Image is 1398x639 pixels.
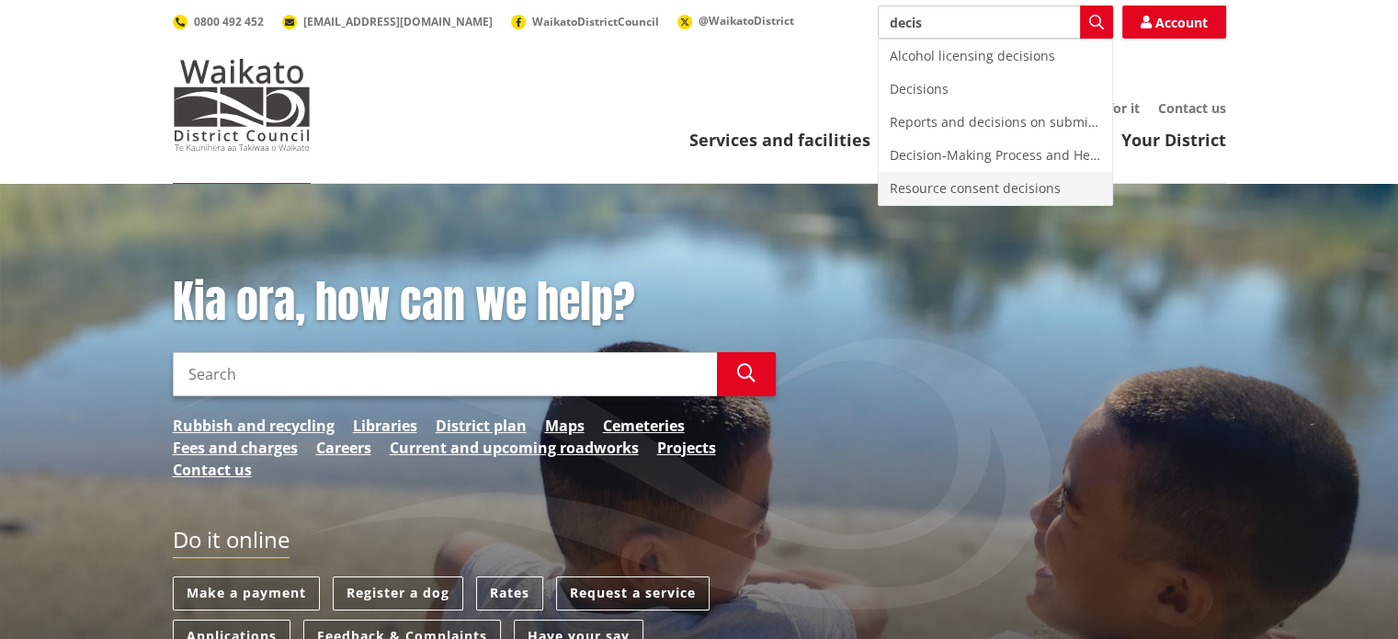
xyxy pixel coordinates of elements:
[1313,562,1380,628] iframe: Messenger Launcher
[390,437,639,459] a: Current and upcoming roadworks
[879,106,1112,139] div: Reports and decisions on submissions
[173,352,717,396] input: Search input
[333,576,463,610] a: Register a dog
[303,14,493,29] span: [EMAIL_ADDRESS][DOMAIN_NAME]
[699,13,794,29] span: @WaikatoDistrict
[173,437,298,459] a: Fees and charges
[173,527,290,559] h2: Do it online
[879,139,1112,172] div: Decision-Making Process and Hearings
[173,576,320,610] a: Make a payment
[879,40,1112,73] div: Alcohol licensing decisions
[282,14,493,29] a: [EMAIL_ADDRESS][DOMAIN_NAME]
[657,437,716,459] a: Projects
[316,437,371,459] a: Careers
[556,576,710,610] a: Request a service
[1158,99,1226,117] a: Contact us
[603,415,685,437] a: Cemeteries
[689,129,870,151] a: Services and facilities
[511,14,659,29] a: WaikatoDistrictCouncil
[1121,129,1226,151] a: Your District
[878,6,1113,39] input: Search input
[879,73,1112,106] div: Decisions
[173,276,776,329] h1: Kia ora, how can we help?
[353,415,417,437] a: Libraries
[532,14,659,29] span: WaikatoDistrictCouncil
[173,59,311,151] img: Waikato District Council - Te Kaunihera aa Takiwaa o Waikato
[173,415,335,437] a: Rubbish and recycling
[173,14,264,29] a: 0800 492 452
[194,14,264,29] span: 0800 492 452
[173,459,252,481] a: Contact us
[545,415,585,437] a: Maps
[879,172,1112,205] div: Resource consent decisions
[677,13,794,29] a: @WaikatoDistrict
[476,576,543,610] a: Rates
[436,415,527,437] a: District plan
[1122,6,1226,39] a: Account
